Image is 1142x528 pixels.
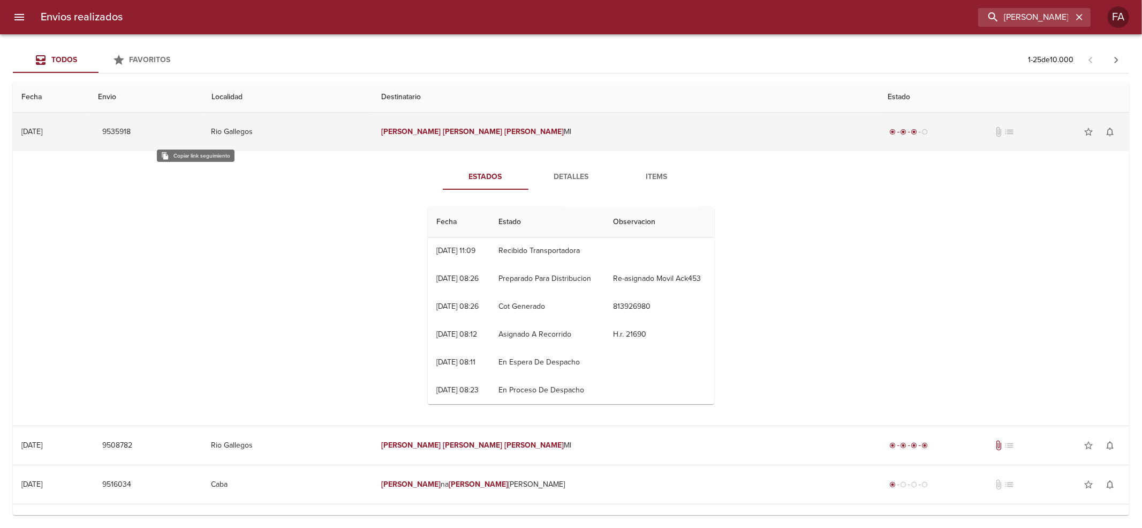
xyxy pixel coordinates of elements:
span: No tiene documentos adjuntos [993,127,1004,137]
em: [PERSON_NAME] [443,441,502,450]
button: menu [6,4,32,30]
div: Generado [888,479,931,490]
table: Tabla de seguimiento [428,179,714,404]
span: 9516034 [102,478,131,492]
span: Favoritos [130,55,171,64]
em: [PERSON_NAME] [381,480,441,489]
th: Observacion [604,207,714,237]
span: star_border [1083,127,1094,137]
input: buscar [978,8,1072,27]
span: radio_button_checked [911,442,918,449]
em: [PERSON_NAME] [504,127,564,136]
div: [DATE] 08:26 [436,274,479,283]
span: 9535918 [102,125,131,139]
span: Items [621,170,693,184]
th: Estado [490,207,604,237]
button: 9516034 [98,475,135,495]
span: radio_button_unchecked [901,481,907,488]
th: Envio [89,82,203,113]
td: Caba [203,465,373,504]
td: Rio Gallegos [203,113,373,151]
div: [DATE] [21,127,42,136]
td: H.r. 21690 [604,321,714,348]
td: Ml [373,426,879,465]
button: Agregar a favoritos [1078,121,1099,143]
span: star_border [1083,479,1094,490]
div: FA [1108,6,1129,28]
button: Agregar a favoritos [1078,435,1099,456]
span: No tiene pedido asociado [1004,479,1015,490]
em: [PERSON_NAME] [449,480,508,489]
em: [PERSON_NAME] [504,441,564,450]
span: radio_button_unchecked [922,481,928,488]
td: Recibido Transportadora [490,237,604,265]
span: notifications_none [1105,440,1115,451]
div: Tabs detalle de guia [443,164,700,190]
div: Tabs Envios [13,47,184,73]
td: na [PERSON_NAME] [373,465,879,504]
button: Activar notificaciones [1099,121,1121,143]
span: radio_button_checked [922,442,928,449]
h6: Envios realizados [41,9,123,26]
span: No tiene documentos adjuntos [993,479,1004,490]
button: Agregar a favoritos [1078,474,1099,495]
th: Destinatario [373,82,879,113]
div: Entregado [888,440,931,451]
div: [DATE] [21,441,42,450]
td: Ml [373,113,879,151]
span: star_border [1083,440,1094,451]
td: Rio Gallegos [203,426,373,465]
th: Fecha [13,82,89,113]
span: Estados [449,170,522,184]
span: radio_button_checked [890,442,896,449]
span: No tiene pedido asociado [1004,127,1015,137]
span: 9508782 [102,439,132,452]
button: Activar notificaciones [1099,435,1121,456]
td: 813926980 [604,293,714,321]
div: En viaje [888,127,931,137]
td: En Proceso De Despacho [490,376,604,404]
span: Pagina anterior [1078,54,1103,65]
em: [PERSON_NAME] [381,441,441,450]
span: radio_button_unchecked [911,481,918,488]
div: [DATE] 08:11 [436,358,475,367]
span: Pagina siguiente [1103,47,1129,73]
span: No tiene pedido asociado [1004,440,1015,451]
span: radio_button_unchecked [922,129,928,135]
span: Todos [51,55,77,64]
span: radio_button_checked [901,129,907,135]
span: radio_button_checked [890,481,896,488]
span: Tiene documentos adjuntos [993,440,1004,451]
div: [DATE] 11:09 [436,246,475,255]
span: radio_button_checked [890,129,896,135]
em: [PERSON_NAME] [443,127,502,136]
th: Localidad [203,82,373,113]
div: [DATE] 08:12 [436,330,477,339]
span: radio_button_checked [901,442,907,449]
div: [DATE] [21,480,42,489]
th: Fecha [428,207,490,237]
span: radio_button_checked [911,129,918,135]
button: 9535918 [98,122,135,142]
div: [DATE] 08:23 [436,385,479,395]
button: 9508782 [98,436,137,456]
td: Cot Generado [490,293,604,321]
span: notifications_none [1105,479,1115,490]
td: Preparado Para Distribucion [490,265,604,293]
td: En Espera De Despacho [490,348,604,376]
button: Activar notificaciones [1099,474,1121,495]
th: Estado [879,82,1129,113]
td: Asignado A Recorrido [490,321,604,348]
td: Re-asignado Movil Ack453 [604,265,714,293]
div: [DATE] 08:26 [436,302,479,311]
span: notifications_none [1105,127,1115,137]
span: Detalles [535,170,608,184]
p: 1 - 25 de 10.000 [1028,55,1073,65]
em: [PERSON_NAME] [381,127,441,136]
